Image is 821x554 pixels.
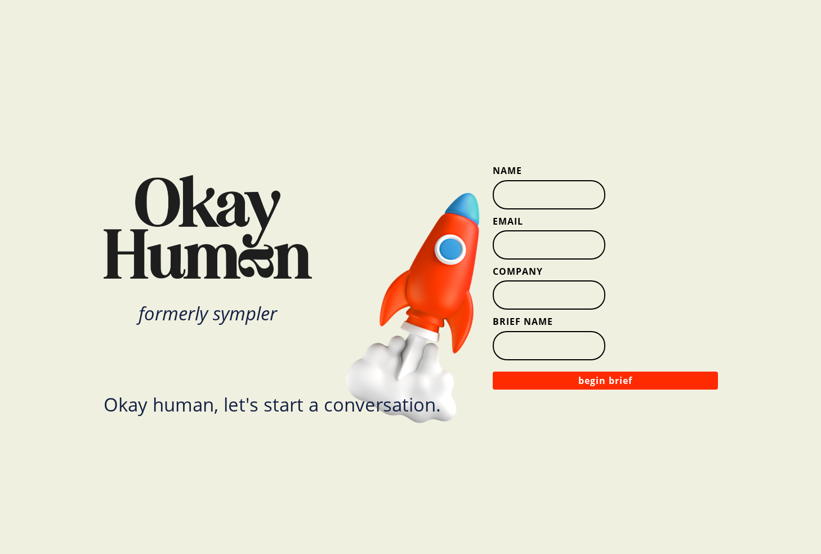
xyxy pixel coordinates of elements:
label: Brief Name [493,315,718,328]
div: Okay human, let's start a conversation. [104,395,441,414]
label: Name [493,164,718,177]
img: Rocket Ship [336,172,530,438]
a: Okay Human Logoformerly sympler [104,175,368,323]
label: Email [493,215,718,227]
label: Company [493,265,718,278]
div: formerly sympler [104,304,312,323]
img: Okay Human Logo [104,175,312,279]
button: begin brief [493,372,718,390]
